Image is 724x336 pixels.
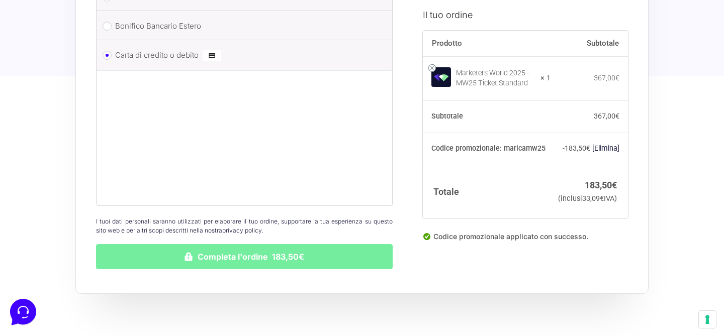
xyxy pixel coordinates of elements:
[87,258,114,267] p: Messaggi
[423,8,628,21] h3: Il tuo ordine
[615,112,619,120] span: €
[96,244,393,269] button: Completa l'ordine 183,50€
[16,40,85,48] span: Le tue conversazioni
[115,19,370,34] label: Bonifico Bancario Estero
[105,79,380,195] iframe: Casella di inserimento pagamento sicuro con carta
[65,92,148,100] span: Inizia una conversazione
[582,194,604,202] span: 33,09
[115,48,370,63] label: Carta di credito o debito
[594,112,619,120] bdi: 367,00
[594,74,619,82] bdi: 367,00
[423,30,551,56] th: Prodotto
[558,194,617,202] small: (inclusi IVA)
[431,67,451,86] img: Marketers World 2025 - MW25 Ticket Standard
[12,52,189,82] a: AssistenzaTu:grazie altrettanto :)7 mesi fa
[8,8,169,24] h2: [PERSON_NAME] 👋
[8,297,38,327] iframe: Customerly Messenger Launcher
[592,144,619,152] a: Rimuovi il codice promozionale maricamw25
[131,244,193,267] button: Aiuto
[155,258,169,267] p: Aiuto
[42,68,153,78] p: Tu: grazie altrettanto :)
[30,258,47,267] p: Home
[423,133,551,165] th: Codice promozionale: maricamw25
[16,86,185,106] button: Inizia una conversazione
[699,311,716,328] button: Le tue preferenze relative al consenso per le tecnologie di tracciamento
[159,56,185,65] p: 7 mesi fa
[615,74,619,82] span: €
[586,144,590,152] span: €
[107,127,185,135] a: Apri Centro Assistenza
[42,56,153,66] span: Assistenza
[585,179,617,190] bdi: 183,50
[423,165,551,218] th: Totale
[551,133,628,165] td: -
[8,244,70,267] button: Home
[423,100,551,133] th: Subtotale
[600,194,604,202] span: €
[89,40,185,48] a: [DEMOGRAPHIC_DATA] tutto
[203,49,221,61] img: Carta di credito o debito
[16,127,78,135] span: Trova una risposta
[612,179,617,190] span: €
[551,30,628,56] th: Subtotale
[565,144,590,152] span: 183,50
[456,68,534,88] div: Marketers World 2025 - MW25 Ticket Standard
[70,244,132,267] button: Messaggi
[23,148,164,158] input: Cerca un articolo...
[423,231,628,250] div: Codice promozionale applicato con successo.
[540,73,551,83] strong: × 1
[222,227,261,234] a: privacy policy
[16,57,36,77] img: dark
[96,217,393,235] p: I tuoi dati personali saranno utilizzati per elaborare il tuo ordine, supportare la tua esperienz...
